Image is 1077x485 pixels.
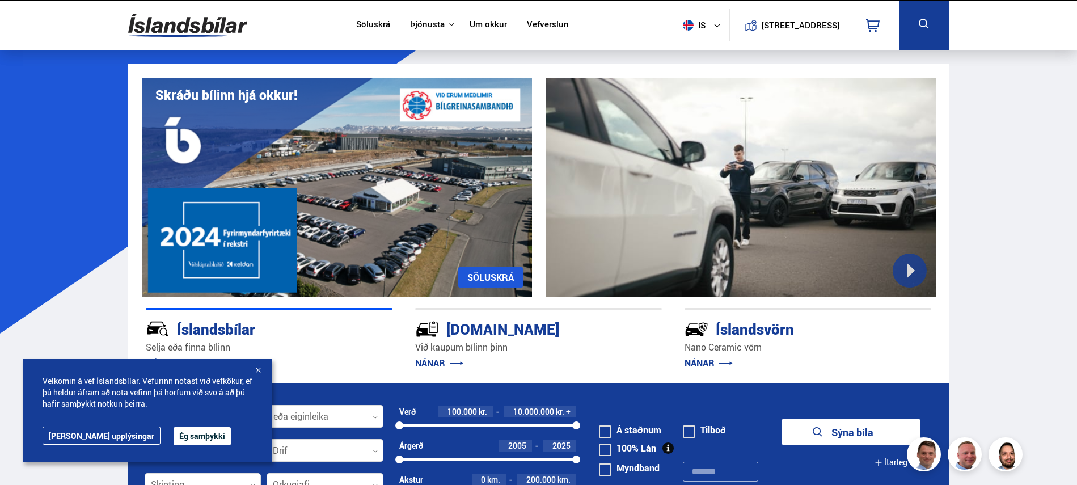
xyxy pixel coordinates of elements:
[146,357,194,369] a: NÁNAR
[399,407,416,416] div: Verð
[556,407,564,416] span: kr.
[678,9,729,42] button: is
[399,475,423,484] div: Akstur
[599,463,660,473] label: Myndband
[508,440,526,451] span: 2005
[526,474,556,485] span: 200.000
[683,425,726,435] label: Tilboð
[415,317,439,341] img: tr5P-W3DuiFaO7aO.svg
[155,87,297,103] h1: Skráðu bílinn hjá okkur!
[990,439,1024,473] img: nhp88E3Fdnt1Opn2.png
[458,267,523,288] a: SÖLUSKRÁ
[782,419,920,445] button: Sýna bíla
[487,475,500,484] span: km.
[736,9,846,41] a: [STREET_ADDRESS]
[599,444,656,453] label: 100% Lán
[678,20,707,31] span: is
[399,441,423,450] div: Árgerð
[766,20,835,30] button: [STREET_ADDRESS]
[146,341,392,354] p: Selja eða finna bílinn
[685,357,733,369] a: NÁNAR
[470,19,507,31] a: Um okkur
[685,341,931,354] p: Nano Ceramic vörn
[415,341,662,354] p: Við kaupum bílinn þinn
[415,357,463,369] a: NÁNAR
[142,78,532,297] img: eKx6w-_Home_640_.png
[513,406,554,417] span: 10.000.000
[447,406,477,417] span: 100.000
[557,475,571,484] span: km.
[599,425,661,435] label: Á staðnum
[356,19,390,31] a: Söluskrá
[875,450,920,475] button: Ítarleg leit
[410,19,445,30] button: Þjónusta
[527,19,569,31] a: Vefverslun
[479,407,487,416] span: kr.
[683,20,694,31] img: svg+xml;base64,PHN2ZyB4bWxucz0iaHR0cDovL3d3dy53My5vcmcvMjAwMC9zdmciIHdpZHRoPSI1MTIiIGhlaWdodD0iNT...
[415,318,622,338] div: [DOMAIN_NAME]
[43,427,161,445] a: [PERSON_NAME] upplýsingar
[146,318,352,338] div: Íslandsbílar
[909,439,943,473] img: FbJEzSuNWCJXmdc-.webp
[128,7,247,44] img: G0Ugv5HjCgRt.svg
[685,317,708,341] img: -Svtn6bYgwAsiwNX.svg
[552,440,571,451] span: 2025
[566,407,571,416] span: +
[949,439,983,473] img: siFngHWaQ9KaOqBr.png
[481,474,485,485] span: 0
[685,318,891,338] div: Íslandsvörn
[146,317,170,341] img: JRvxyua_JYH6wB4c.svg
[174,427,231,445] button: Ég samþykki
[43,376,252,410] span: Velkomin á vef Íslandsbílar. Vefurinn notast við vefkökur, ef þú heldur áfram að nota vefinn þá h...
